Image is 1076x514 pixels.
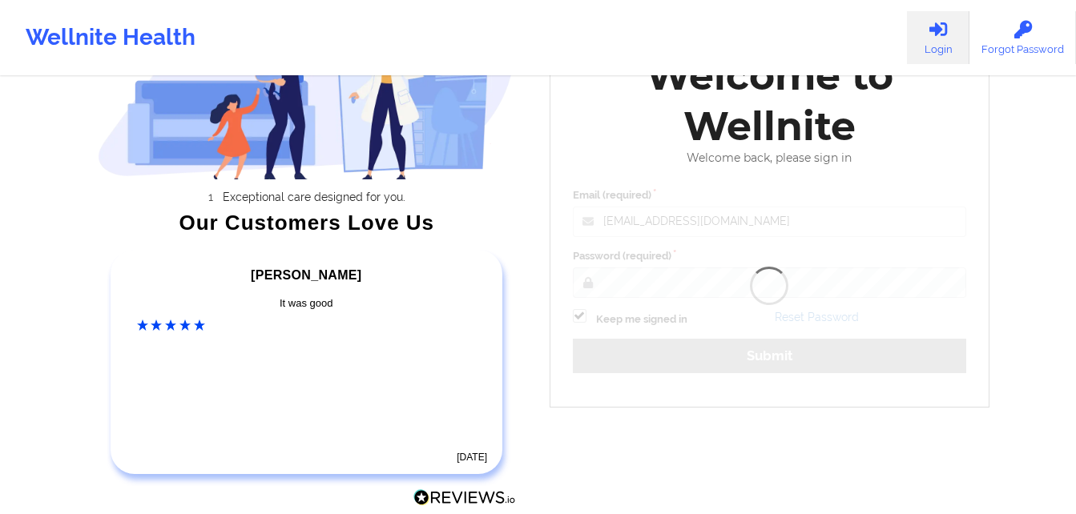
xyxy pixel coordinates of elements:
[413,489,516,506] img: Reviews.io Logo
[137,295,477,311] div: It was good
[562,50,978,151] div: Welcome to Wellnite
[969,11,1076,64] a: Forgot Password
[907,11,969,64] a: Login
[251,268,361,282] span: [PERSON_NAME]
[112,191,516,203] li: Exceptional care designed for you.
[562,151,978,165] div: Welcome back, please sign in
[457,452,487,463] time: [DATE]
[413,489,516,510] a: Reviews.io Logo
[98,215,516,231] div: Our Customers Love Us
